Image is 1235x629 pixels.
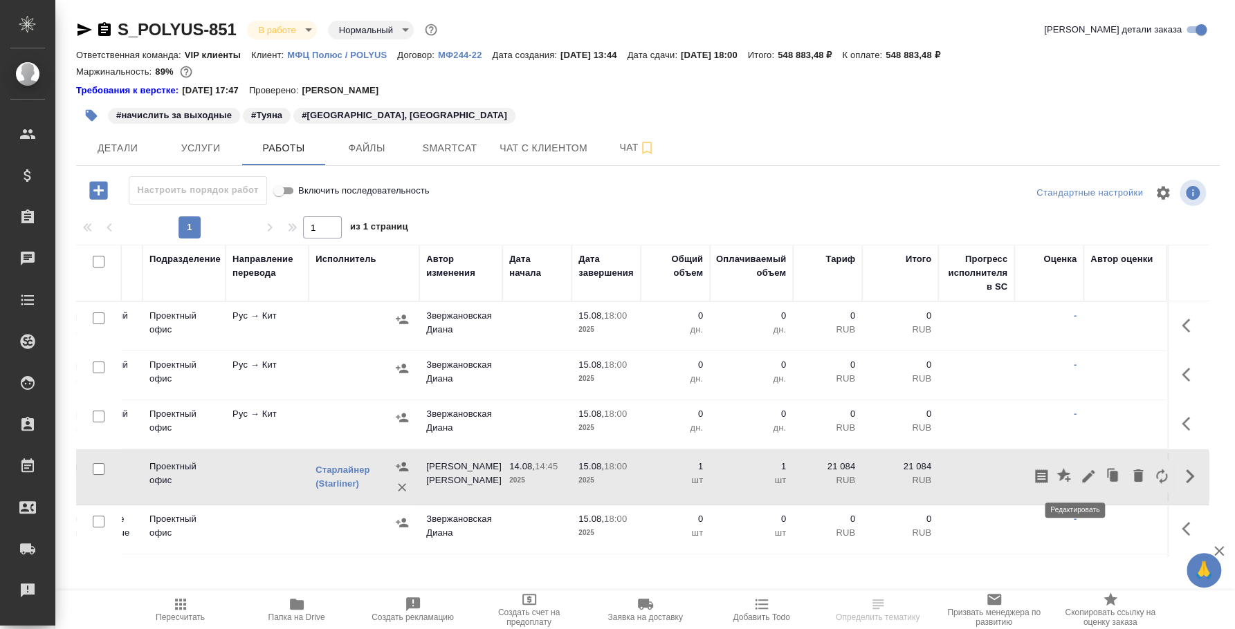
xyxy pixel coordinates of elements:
button: Здесь прячутся важные кнопки [1173,309,1207,342]
p: шт [717,473,786,487]
p: шт [717,526,786,540]
span: Чат [604,139,670,156]
p: дн. [648,323,703,337]
p: [PERSON_NAME] [302,84,389,97]
button: Удалить [392,477,412,498]
div: Тариф [825,252,855,266]
a: - [1074,461,1077,471]
p: 1 [648,460,703,473]
p: 0 [648,407,703,421]
a: МФ244-22 [438,48,493,60]
td: Звержановская Диана [419,351,502,400]
p: Клиент: [251,50,287,60]
div: Направление перевода [232,252,302,280]
p: 0 [648,358,703,372]
td: Звержановская Диана [419,400,502,449]
p: МФ244-22 [438,50,493,60]
a: - [1074,514,1077,524]
span: Smartcat [417,140,483,157]
span: 🙏 [1192,556,1216,585]
p: 14.08, [509,461,535,471]
td: Проектный офис [143,351,226,400]
p: 2025 [509,473,565,487]
p: 2025 [578,323,634,337]
a: - [1074,310,1077,321]
span: Работы [250,140,317,157]
a: Требования к верстке: [76,84,182,97]
p: 21 084 [869,460,931,473]
span: Нижний Куранах, Якутия [292,109,517,120]
p: дн. [717,323,786,337]
p: 548 883,48 ₽ [886,50,950,60]
p: 18:00 [604,514,627,524]
button: Назначить [392,358,412,379]
p: [DATE] 18:00 [681,50,748,60]
div: Автор изменения [426,252,495,280]
p: 89% [155,66,176,77]
span: Чат с клиентом [500,140,587,157]
p: 15.08, [578,310,604,321]
p: RUB [869,323,931,337]
div: В работе [247,21,316,39]
p: [DATE] 17:47 [182,84,249,97]
p: 2025 [578,421,634,435]
p: RUB [800,323,855,337]
button: Здесь прячутся важные кнопки [1173,358,1207,391]
span: Услуги [167,140,234,157]
div: Автор оценки [1090,252,1153,266]
p: 15.08, [578,461,604,471]
button: Скопировать ссылку [96,21,113,38]
button: Назначить [392,512,412,533]
td: Рус → Кит [226,302,309,350]
p: дн. [648,421,703,435]
p: Ответственная команда: [76,50,185,60]
p: RUB [869,372,931,386]
div: Исполнитель [315,252,376,266]
td: Проектный офис [143,453,226,501]
p: #[GEOGRAPHIC_DATA], [GEOGRAPHIC_DATA] [302,109,507,122]
a: - [1074,359,1077,370]
a: - [1074,409,1077,419]
button: 🙏 [1187,553,1221,588]
a: Старлайнер (Starliner) [315,464,370,489]
button: Нормальный [335,24,397,36]
p: Дата создания: [492,50,560,60]
td: Звержановская Диана [419,554,502,603]
p: 2025 [578,526,634,540]
p: RUB [800,421,855,435]
button: Добавить тэг [76,100,107,131]
p: RUB [869,473,931,487]
p: 0 [717,407,786,421]
button: Назначить [392,456,412,477]
span: Настроить таблицу [1146,176,1180,209]
p: МФЦ Полюс / POLYUS [287,50,397,60]
p: 0 [869,407,931,421]
span: из 1 страниц [350,218,408,238]
p: RUB [800,372,855,386]
p: RUB [869,421,931,435]
span: начислить за выходные [107,109,241,120]
p: 1 [717,460,786,473]
button: Скопировать ссылку для ЯМессенджера [76,21,93,38]
p: 0 [800,407,855,421]
p: 21 084 [800,460,855,473]
div: Прогресс исполнителя в SC [945,252,1007,294]
div: Дата начала [509,252,565,280]
a: S_POLYUS-851 [118,20,236,39]
p: 15.08, [578,359,604,370]
div: Нажми, чтобы открыть папку с инструкцией [76,84,182,97]
p: Итого: [748,50,778,60]
button: Назначить [392,407,412,428]
p: 15.08, [578,409,604,419]
p: RUB [800,526,855,540]
p: 0 [869,512,931,526]
button: Доп статусы указывают на важность/срочность заказа [422,21,440,39]
span: [PERSON_NAME] детали заказа [1044,23,1182,37]
div: Оценка [1043,252,1077,266]
p: 548 883,48 ₽ [778,50,842,60]
svg: Подписаться [639,140,655,156]
p: 2025 [578,473,634,487]
div: Итого [906,252,931,266]
p: 15.08, [578,514,604,524]
p: #начислить за выходные [116,109,232,122]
